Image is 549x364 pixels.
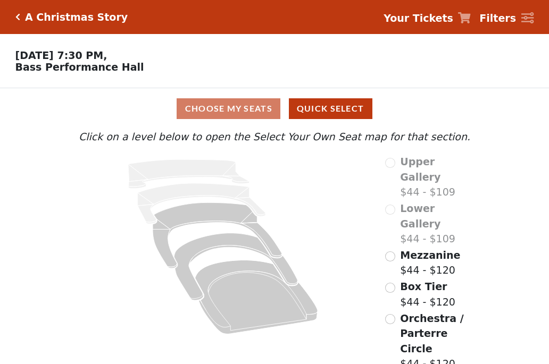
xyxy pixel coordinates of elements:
label: $44 - $109 [400,201,473,247]
span: Lower Gallery [400,202,440,230]
label: $44 - $109 [400,154,473,200]
a: Your Tickets [384,11,471,26]
a: Click here to go back to filters [15,13,20,21]
span: Mezzanine [400,249,460,261]
a: Filters [479,11,534,26]
strong: Filters [479,12,516,24]
path: Lower Gallery - Seats Available: 0 [138,183,266,224]
label: $44 - $120 [400,248,460,278]
span: Box Tier [400,281,447,292]
h5: A Christmas Story [25,11,128,23]
button: Quick Select [289,98,372,119]
path: Upper Gallery - Seats Available: 0 [128,159,249,189]
path: Orchestra / Parterre Circle - Seats Available: 237 [195,260,318,334]
span: Orchestra / Parterre Circle [400,312,463,354]
p: Click on a level below to open the Select Your Own Seat map for that section. [76,129,473,145]
strong: Your Tickets [384,12,453,24]
span: Upper Gallery [400,156,440,183]
label: $44 - $120 [400,279,455,309]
